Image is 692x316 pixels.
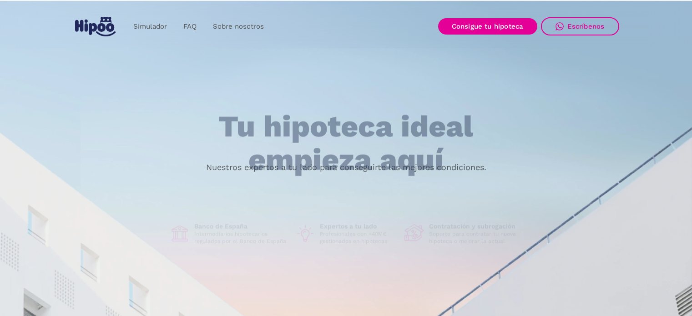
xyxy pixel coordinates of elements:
[194,222,288,231] h1: Banco de España
[429,222,523,231] h1: Contratación y subrogación
[73,13,118,40] a: home
[173,110,518,176] h1: Tu hipoteca ideal empieza aquí
[541,17,619,35] a: Escríbenos
[438,18,537,35] a: Consigue tu hipoteca
[175,18,205,35] a: FAQ
[567,22,605,30] div: Escríbenos
[194,231,288,245] p: Intermediarios hipotecarios regulados por el Banco de España
[205,18,272,35] a: Sobre nosotros
[429,231,523,245] p: Soporte para contratar tu nueva hipoteca o mejorar la actual
[125,18,175,35] a: Simulador
[320,222,397,231] h1: Expertos a tu lado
